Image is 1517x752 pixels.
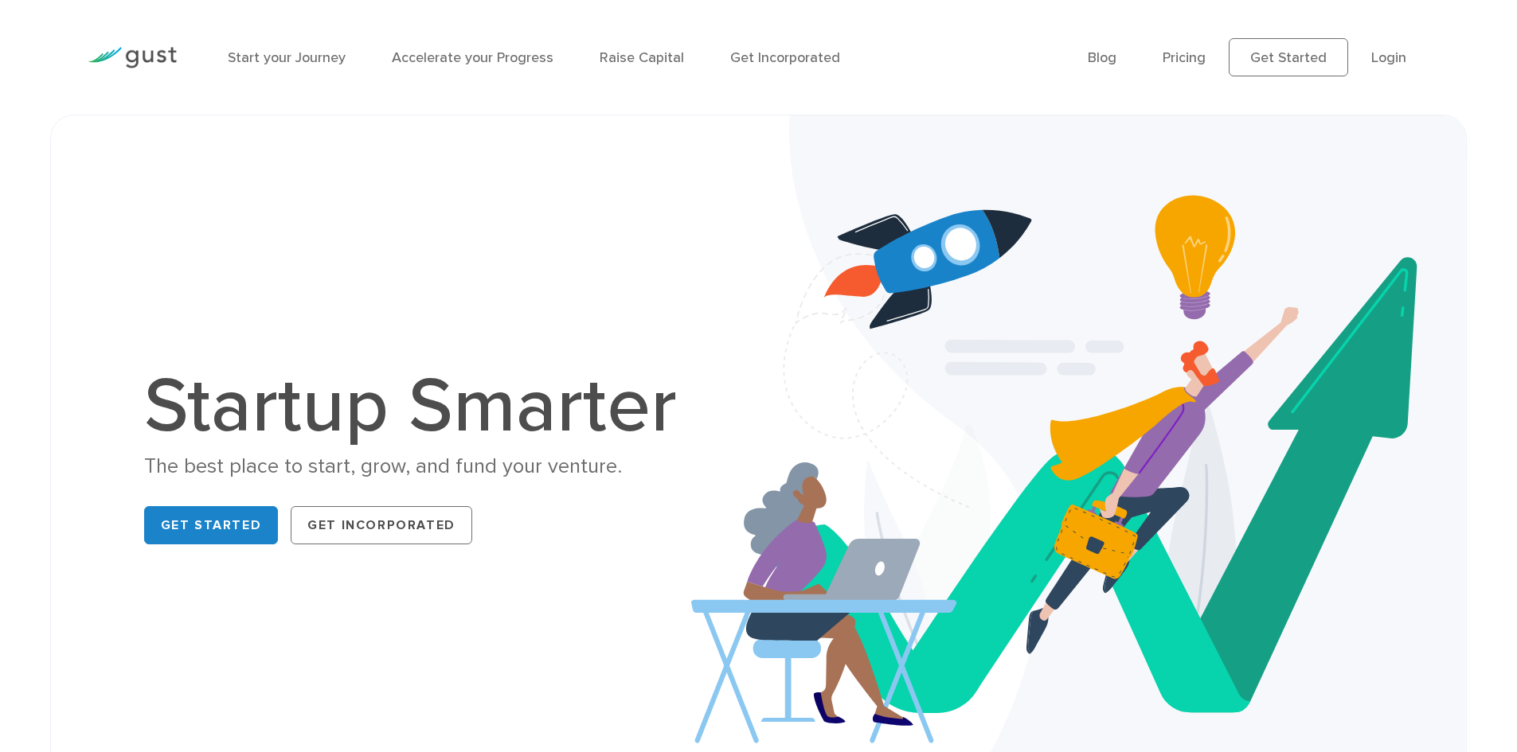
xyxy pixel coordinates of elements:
a: Get Incorporated [730,49,840,66]
a: Login [1371,49,1406,66]
a: Get Started [1229,38,1348,76]
h1: Startup Smarter [144,368,694,445]
div: The best place to start, grow, and fund your venture. [144,453,694,481]
a: Blog [1088,49,1116,66]
img: Gust Logo [88,47,177,68]
a: Pricing [1163,49,1206,66]
a: Raise Capital [600,49,684,66]
a: Accelerate your Progress [392,49,553,66]
a: Get Started [144,506,279,544]
a: Start your Journey [228,49,346,66]
a: Get Incorporated [291,506,472,544]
